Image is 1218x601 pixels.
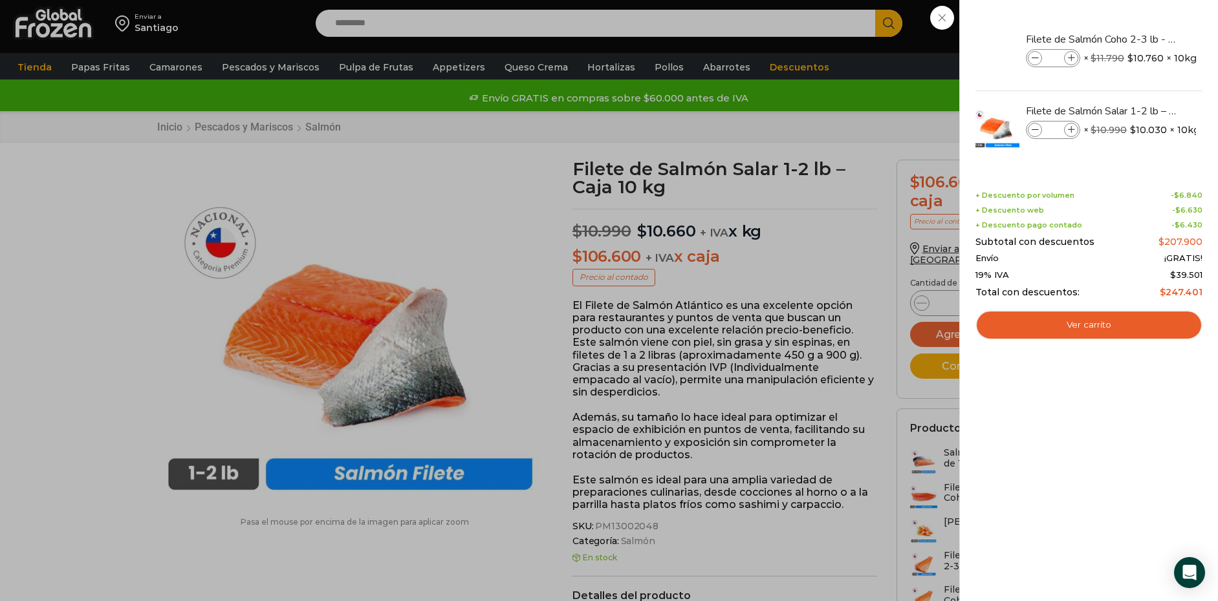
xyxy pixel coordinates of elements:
[1170,269,1176,280] span: $
[975,270,1009,280] span: 19% IVA
[1083,121,1200,139] span: × × 10kg
[1130,123,1136,136] span: $
[1175,206,1202,215] bdi: 6.630
[1174,191,1179,200] span: $
[975,310,1202,340] a: Ver carrito
[1158,236,1164,248] span: $
[1164,253,1202,264] span: ¡GRATIS!
[1026,32,1180,47] a: Filete de Salmón Coho 2-3 lb - Caja 10 kg
[975,206,1044,215] span: + Descuento web
[975,287,1080,298] span: Total con descuentos:
[1091,52,1096,64] span: $
[1130,123,1167,136] bdi: 10.030
[1043,123,1063,137] input: Product quantity
[1175,220,1180,229] span: $
[1026,104,1180,118] a: Filete de Salmón Salar 1-2 lb – Caja 10 kg
[1091,124,1096,136] span: $
[1171,191,1202,200] span: -
[1127,52,1133,65] span: $
[1175,206,1180,215] span: $
[1091,124,1127,136] bdi: 10.990
[1083,49,1197,67] span: × × 10kg
[1172,206,1202,215] span: -
[1091,52,1124,64] bdi: 11.790
[1160,286,1202,298] bdi: 247.401
[1043,51,1063,65] input: Product quantity
[1127,52,1164,65] bdi: 10.760
[1170,269,1202,280] span: 39.501
[975,221,1082,229] span: + Descuento pago contado
[975,253,999,264] span: Envío
[1175,220,1202,229] bdi: 6.430
[975,237,1094,248] span: Subtotal con descuentos
[1174,557,1205,588] div: Open Intercom Messenger
[1160,286,1166,298] span: $
[1158,236,1202,248] bdi: 207.900
[975,191,1074,200] span: + Descuento por volumen
[1171,221,1202,229] span: -
[1174,191,1202,200] bdi: 6.840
